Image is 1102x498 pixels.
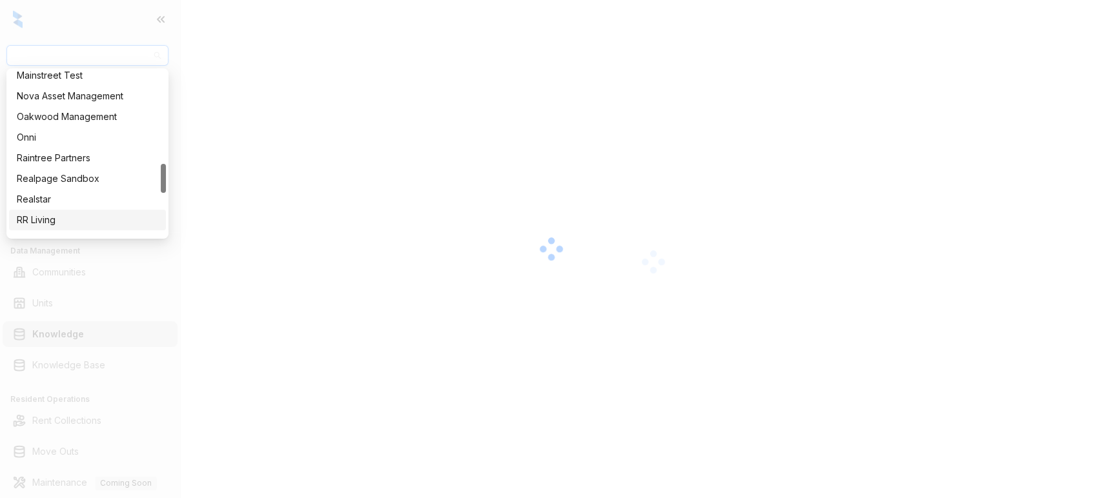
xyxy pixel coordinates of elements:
[9,168,166,189] div: Realpage Sandbox
[17,89,158,103] div: Nova Asset Management
[9,86,166,106] div: Nova Asset Management
[17,213,158,227] div: RR Living
[17,234,158,248] div: RxR
[9,65,166,86] div: Mainstreet Test
[17,172,158,186] div: Realpage Sandbox
[9,148,166,168] div: Raintree Partners
[9,106,166,127] div: Oakwood Management
[17,151,158,165] div: Raintree Partners
[17,192,158,206] div: Realstar
[17,110,158,124] div: Oakwood Management
[17,130,158,144] div: Onni
[17,68,158,83] div: Mainstreet Test
[9,189,166,210] div: Realstar
[9,127,166,148] div: Onni
[9,210,166,230] div: RR Living
[9,230,166,251] div: RxR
